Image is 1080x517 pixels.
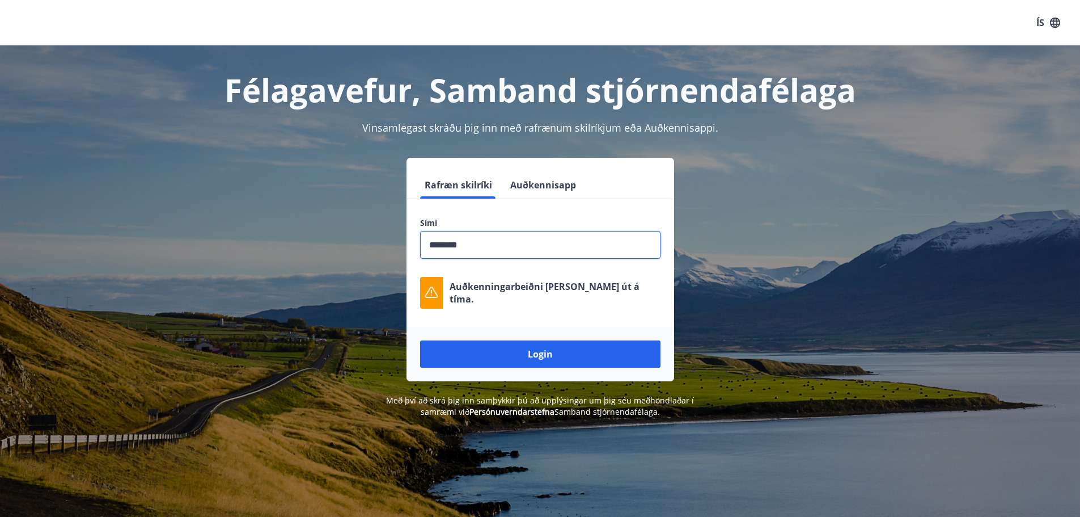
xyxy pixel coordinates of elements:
a: Persónuverndarstefna [469,406,554,417]
button: Auðkennisapp [506,171,581,199]
button: ÍS [1030,12,1066,33]
button: Rafræn skilríki [420,171,497,199]
label: Sími [420,217,660,229]
h1: Félagavefur, Samband stjórnendafélaga [146,68,935,111]
span: Vinsamlegast skráðu þig inn með rafrænum skilríkjum eða Auðkennisappi. [362,121,718,134]
button: Login [420,341,660,368]
span: Með því að skrá þig inn samþykkir þú að upplýsingar um þig séu meðhöndlaðar í samræmi við Samband... [386,395,694,417]
p: Auðkenningarbeiðni [PERSON_NAME] út á tíma. [450,280,660,305]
